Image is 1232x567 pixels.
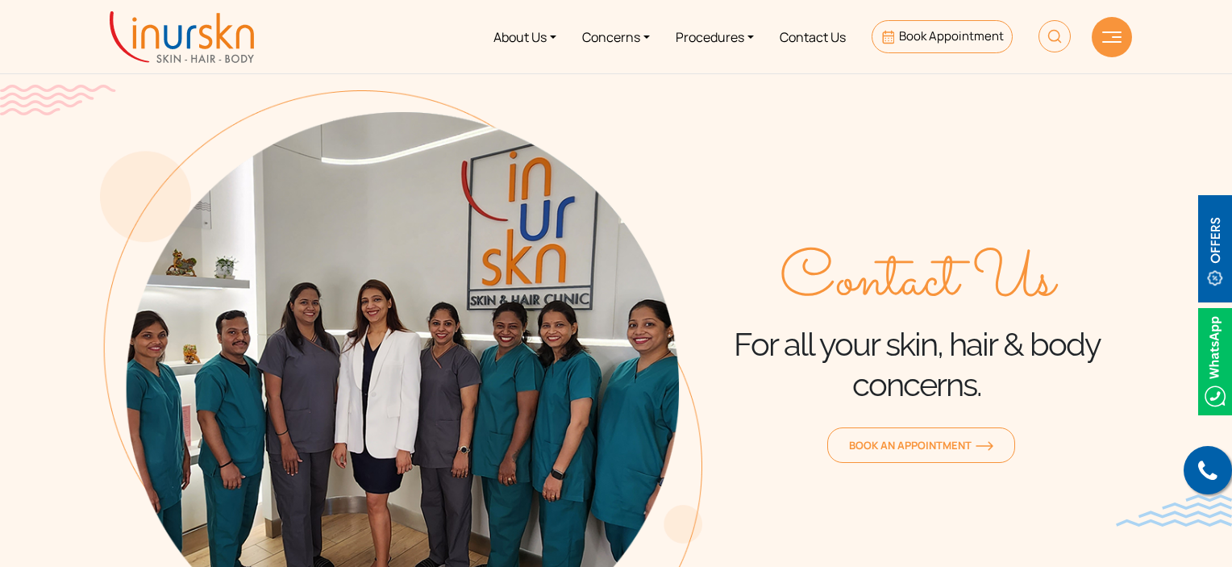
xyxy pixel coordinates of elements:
[663,6,767,67] a: Procedures
[872,20,1013,53] a: Book Appointment
[1038,20,1071,52] img: HeaderSearch
[1116,494,1232,527] img: bluewave
[1102,31,1122,43] img: hamLine.svg
[110,11,254,63] img: inurskn-logo
[1198,195,1232,302] img: offerBt
[1198,308,1232,415] img: Whatsappicon
[702,245,1132,405] div: For all your skin, hair & body concerns.
[1198,351,1232,369] a: Whatsappicon
[849,438,993,452] span: Book an Appointment
[780,245,1055,318] span: Contact Us
[976,441,993,451] img: orange-arrow
[569,6,663,67] a: Concerns
[899,27,1004,44] span: Book Appointment
[827,427,1015,463] a: Book an Appointmentorange-arrow
[481,6,569,67] a: About Us
[767,6,859,67] a: Contact Us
